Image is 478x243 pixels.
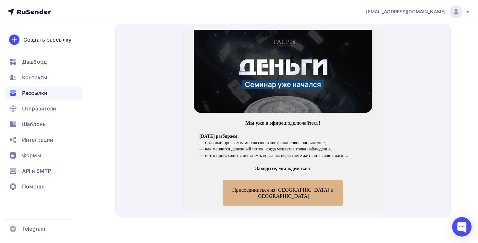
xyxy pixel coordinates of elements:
[5,118,82,131] a: Шаблоны
[63,90,103,96] strong: Мы уже в эфире,
[366,5,470,18] a: [EMAIL_ADDRESS][DOMAIN_NAME]
[23,36,71,44] div: Создать рассылку
[31,90,170,97] p: подключайтесь!
[22,89,47,97] span: Рассылки
[22,167,51,175] span: API и SMTP
[22,136,53,144] span: Интеграции
[50,157,151,169] span: Присоединиться из [GEOGRAPHIC_DATA] и [GEOGRAPHIC_DATA]
[5,86,82,99] a: Рассылки
[5,55,82,68] a: Дашборд
[73,136,128,141] strong: Заходите, мы ждём вас:
[40,150,161,176] a: Присоединиться из [GEOGRAPHIC_DATA] и [GEOGRAPHIC_DATA]
[17,103,184,129] p: — с какими программами связано ваше финансовое напряжение, — как меняется денежный поток, когда м...
[22,151,41,159] span: Формы
[22,58,47,66] span: Дашборд
[22,105,56,112] span: Отправители
[22,225,45,233] span: Telegram
[22,73,47,81] span: Контакты
[22,183,44,190] span: Помощь
[5,71,82,84] a: Контакты
[22,120,47,128] span: Шаблоны
[17,104,56,109] strong: [DATE] разбираем:
[5,149,82,162] a: Формы
[5,102,82,115] a: Отправители
[366,8,446,15] span: [EMAIL_ADDRESS][DOMAIN_NAME]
